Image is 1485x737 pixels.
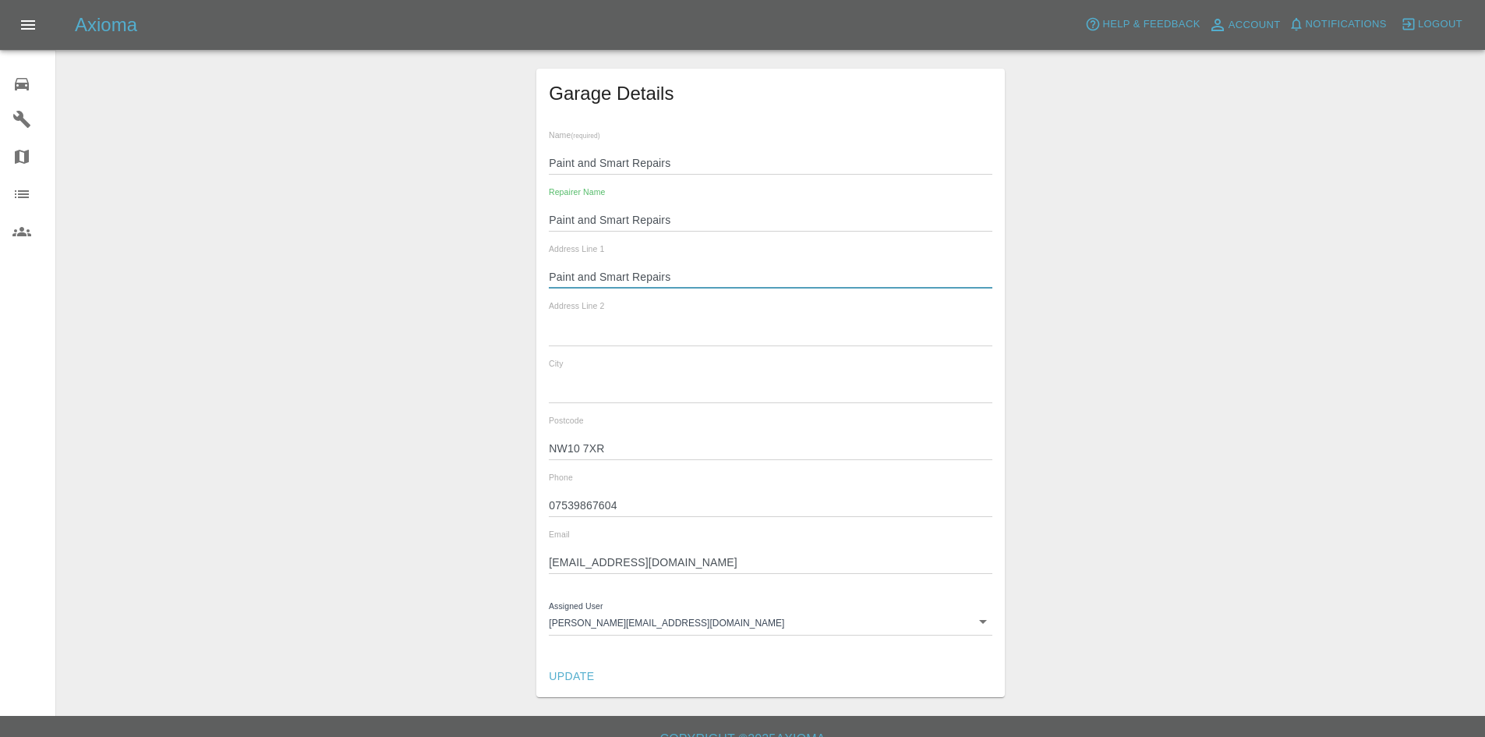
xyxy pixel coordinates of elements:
span: Logout [1418,16,1462,34]
span: Account [1229,16,1281,34]
label: Assigned User [549,601,603,612]
button: Update [543,662,600,691]
span: Phone [549,473,573,482]
span: Garage Details [549,81,992,106]
span: Postcode [549,416,584,425]
span: Address Line 1 [549,245,604,254]
span: City [549,359,563,368]
small: (required) [571,133,600,140]
span: Help & Feedback [1102,16,1200,34]
button: Notifications [1285,12,1391,37]
span: Name [549,130,600,140]
span: Notifications [1306,16,1387,34]
h5: Axioma [75,12,137,37]
button: Help & Feedback [1081,12,1204,37]
a: Account [1204,12,1285,37]
div: [PERSON_NAME][EMAIL_ADDRESS][DOMAIN_NAME] [549,608,992,636]
button: Open drawer [9,6,47,44]
span: Email [549,530,570,539]
button: Logout [1397,12,1466,37]
span: Repairer Name [549,187,605,197]
span: Address Line 2 [549,302,604,311]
